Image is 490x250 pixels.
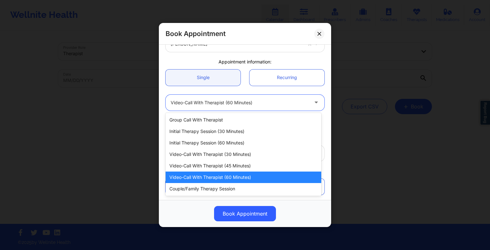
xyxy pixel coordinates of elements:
a: Single [166,70,241,86]
div: Video-Call with Therapist (30 minutes) [166,149,321,160]
a: Recurring [249,70,324,86]
div: Initial Therapy Session (60 minutes) [166,137,321,149]
div: Patient information: [161,168,329,174]
div: Video-Call with Therapist (60 minutes) [171,95,308,111]
div: Appointment information: [161,59,329,65]
div: Video-Call with Therapist (45 minutes) [166,160,321,172]
div: Video-Call with Therapist (60 minutes) [166,172,321,183]
div: Group Call with Therapist [166,114,321,126]
div: [PERSON_NAME] [171,36,302,52]
h2: Book Appointment [166,29,226,38]
button: Book Appointment [214,206,276,221]
div: Couple/Family Therapy Session [166,183,321,195]
div: Initial Therapy Session (30 minutes) [166,126,321,137]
